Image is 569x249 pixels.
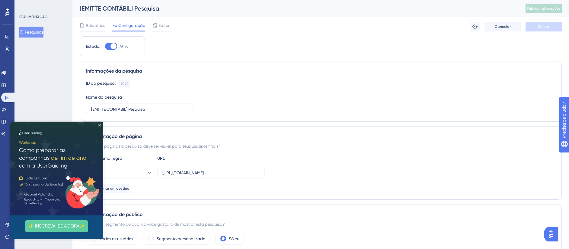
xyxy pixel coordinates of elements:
label: Só eu [229,235,239,242]
button: Equals [86,167,152,179]
iframe: UserGuiding AI Assistant Launcher [544,225,562,243]
span: Configuração [118,22,145,29]
div: Segmentação de página [86,133,555,140]
span: Relatórios [86,22,105,29]
button: Pesquisas [19,27,43,38]
div: ID da pesquisa: [86,80,116,87]
button: ✨ INSCREVA-SE AGORA✨ [15,99,78,110]
label: Segmento personalizado [157,235,205,242]
label: Todos os usuários [100,235,133,242]
div: [EMITTE CONTÁBIL] Pesquisa [80,4,510,13]
div: Em quais páginas a pesquisa deve ser visível para seus usuários finais? [86,143,555,150]
div: Para qual segmento do público você gostaria de mostrar esta pesquisa? [86,221,555,228]
span: Ativo [120,44,128,49]
span: Adicionar um destino [93,186,129,191]
span: Cancelar [495,24,511,29]
span: Publicar alterações [527,6,561,11]
div: Nome da pesquisa [86,93,122,101]
div: Informações da pesquisa [86,67,555,75]
button: Adicionar um destino [86,184,129,193]
button: Salvar [526,22,562,31]
div: 6421 [121,81,128,86]
div: REALIMENTAÇÃO [19,15,48,19]
span: Salvar [538,24,549,29]
div: Escolha uma regra [86,155,152,162]
div: URL [157,155,224,162]
input: yourwebsite.com/path [162,169,260,176]
span: Precisa de ajuda? [14,2,50,9]
font: Pesquisas [25,28,43,36]
button: Publicar alterações [526,4,562,13]
div: Fechar visualização [89,2,91,5]
input: Digite o nome da pesquisa [91,106,188,113]
div: Segmentação de público [86,211,555,218]
button: Cancelar [484,22,521,31]
span: Editor [158,22,170,29]
div: Estado: [86,43,100,50]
